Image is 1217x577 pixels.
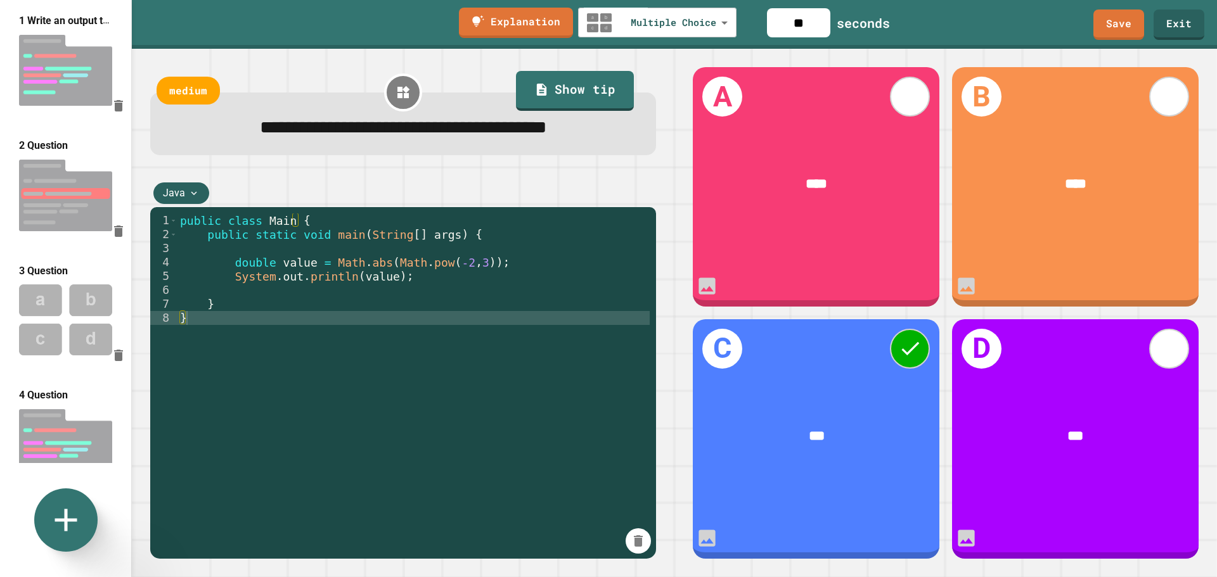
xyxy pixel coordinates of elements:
[150,269,177,283] div: 5
[150,227,177,241] div: 2
[1154,10,1204,40] a: Exit
[702,77,742,117] h1: A
[962,329,1001,369] h1: D
[19,14,231,27] span: 1 Write an output that says: red is a good color
[150,241,177,255] div: 3
[962,77,1001,117] h1: B
[150,213,177,227] div: 1
[1093,10,1144,40] a: Save
[170,227,177,241] span: Toggle code folding, rows 2 through 7
[157,77,220,105] div: medium
[106,343,131,368] button: Delete question
[106,219,131,244] button: Delete question
[150,311,177,325] div: 8
[163,186,185,201] span: Java
[19,139,68,151] span: 2 Question
[837,13,890,32] div: seconds
[702,329,742,369] h1: C
[516,71,634,111] a: Show tip
[631,15,716,30] span: Multiple Choice
[19,389,68,401] span: 4 Question
[106,93,131,118] button: Delete question
[1164,526,1204,564] iframe: chat widget
[150,283,177,297] div: 6
[150,255,177,269] div: 4
[459,8,573,38] a: Explanation
[19,264,68,276] span: 3 Question
[587,13,612,32] img: multiple-choice-thumbnail.png
[150,297,177,311] div: 7
[170,213,177,227] span: Toggle code folding, rows 1 through 8
[1112,471,1204,525] iframe: chat widget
